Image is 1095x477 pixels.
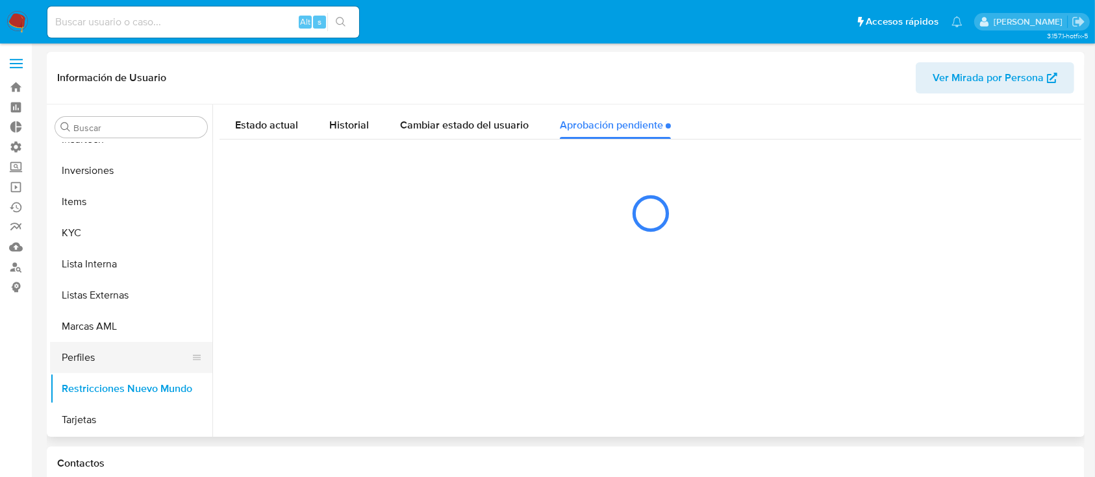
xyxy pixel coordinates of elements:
button: Ver Mirada por Persona [916,62,1074,93]
button: Marcas AML [50,311,212,342]
span: Ver Mirada por Persona [933,62,1044,93]
span: s [318,16,321,28]
span: Accesos rápidos [866,15,938,29]
p: ezequiel.castrillon@mercadolibre.com [994,16,1067,28]
button: Buscar [60,122,71,132]
a: Notificaciones [951,16,963,27]
button: search-icon [327,13,354,31]
input: Buscar [73,122,202,134]
button: Tarjetas [50,404,212,435]
button: Restricciones Nuevo Mundo [50,373,212,404]
span: Alt [300,16,310,28]
button: Listas Externas [50,280,212,311]
button: Inversiones [50,155,212,186]
h1: Información de Usuario [57,71,166,84]
a: Salir [1072,15,1085,29]
button: Perfiles [50,342,202,373]
h1: Contactos [57,457,1074,470]
button: Items [50,186,212,217]
input: Buscar usuario o caso... [47,14,359,31]
button: KYC [50,217,212,249]
button: Lista Interna [50,249,212,280]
